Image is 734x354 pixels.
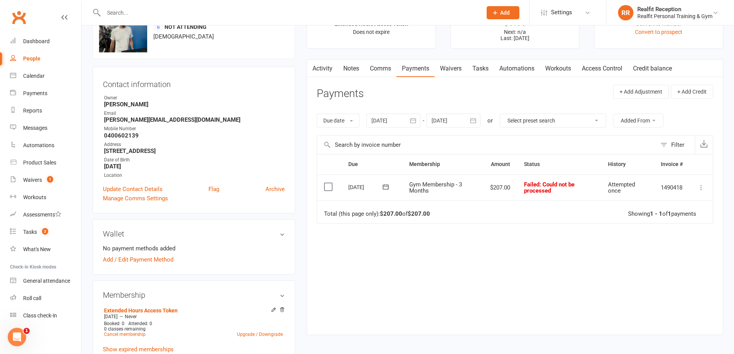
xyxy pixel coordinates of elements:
[613,85,669,99] button: + Add Adjustment
[657,136,695,154] button: Filter
[613,114,663,128] button: Added From
[23,55,40,62] div: People
[104,132,285,139] strong: 0400602139
[409,181,462,195] span: Gym Membership - 3 Months
[103,194,168,203] a: Manage Comms Settings
[23,278,70,284] div: General attendance
[348,181,384,193] div: [DATE]
[10,85,81,102] a: Payments
[364,60,396,77] a: Comms
[10,223,81,241] a: Tasks 3
[8,328,26,346] iframe: Intercom live chat
[23,159,56,166] div: Product Sales
[396,60,435,77] a: Payments
[317,88,364,100] h3: Payments
[402,154,483,174] th: Membership
[517,154,601,174] th: Status
[576,60,628,77] a: Access Control
[608,181,635,195] span: Attempted once
[628,211,696,217] div: Showing of payments
[668,210,671,217] strong: 1
[47,176,53,183] span: 1
[483,174,517,201] td: $207.00
[104,332,146,337] a: Cancel membership
[540,60,576,77] a: Workouts
[10,50,81,67] a: People
[104,326,146,332] span: 0 classes remaining
[10,206,81,223] a: Assessments
[353,29,390,35] span: Does not expire
[23,211,61,218] div: Assessments
[637,13,712,20] div: Realfit Personal Training & Gym
[103,185,163,194] a: Update Contact Details
[125,314,137,319] span: Never
[483,154,517,174] th: Amount
[103,230,285,238] h3: Wallet
[104,307,178,314] a: Extended Hours Access Token
[10,67,81,85] a: Calendar
[494,60,540,77] a: Automations
[23,107,42,114] div: Reports
[104,116,285,123] strong: [PERSON_NAME][EMAIL_ADDRESS][DOMAIN_NAME]
[23,125,47,131] div: Messages
[317,136,657,154] input: Search by invoice number
[338,60,364,77] a: Notes
[104,314,118,319] span: [DATE]
[23,177,42,183] div: Waivers
[500,10,510,16] span: Add
[104,141,285,148] div: Address
[165,24,207,30] span: Not Attending
[208,185,219,194] a: Flag
[9,8,29,27] a: Clubworx
[458,19,572,27] div: $0.00
[104,163,285,170] strong: [DATE]
[103,255,173,264] a: Add / Edit Payment Method
[10,154,81,171] a: Product Sales
[628,60,677,77] a: Credit balance
[618,5,633,20] div: RR
[524,181,574,195] span: Failed
[10,272,81,290] a: General attendance kiosk mode
[10,241,81,258] a: What's New
[104,125,285,133] div: Mobile Number
[99,4,147,52] img: image1696917026.png
[23,312,57,319] div: Class check-in
[103,346,174,353] a: Show expired memberships
[317,114,359,128] button: Due date
[23,90,47,96] div: Payments
[23,38,50,44] div: Dashboard
[10,290,81,307] a: Roll call
[10,137,81,154] a: Automations
[10,33,81,50] a: Dashboard
[671,140,684,149] div: Filter
[42,228,48,235] span: 3
[524,181,574,195] span: : Could not be processed
[23,246,51,252] div: What's New
[103,77,285,89] h3: Contact information
[104,101,285,108] strong: [PERSON_NAME]
[265,185,285,194] a: Archive
[103,244,285,253] li: No payment methods added
[487,116,493,125] div: or
[237,332,283,337] a: Upgrade / Downgrade
[104,172,285,179] div: Location
[650,210,662,217] strong: 1 - 1
[635,29,682,35] a: Convert to prospect
[23,194,46,200] div: Workouts
[23,295,41,301] div: Roll call
[104,156,285,164] div: Date of Birth
[487,6,519,19] button: Add
[10,307,81,324] a: Class kiosk mode
[601,154,654,174] th: History
[23,73,45,79] div: Calendar
[408,210,430,217] strong: $207.00
[10,119,81,137] a: Messages
[128,321,152,326] span: Attended: 0
[341,154,402,174] th: Due
[458,29,572,41] p: Next: n/a Last: [DATE]
[153,33,214,40] span: [DEMOGRAPHIC_DATA]
[654,154,690,174] th: Invoice #
[104,110,285,117] div: Email
[467,60,494,77] a: Tasks
[435,60,467,77] a: Waivers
